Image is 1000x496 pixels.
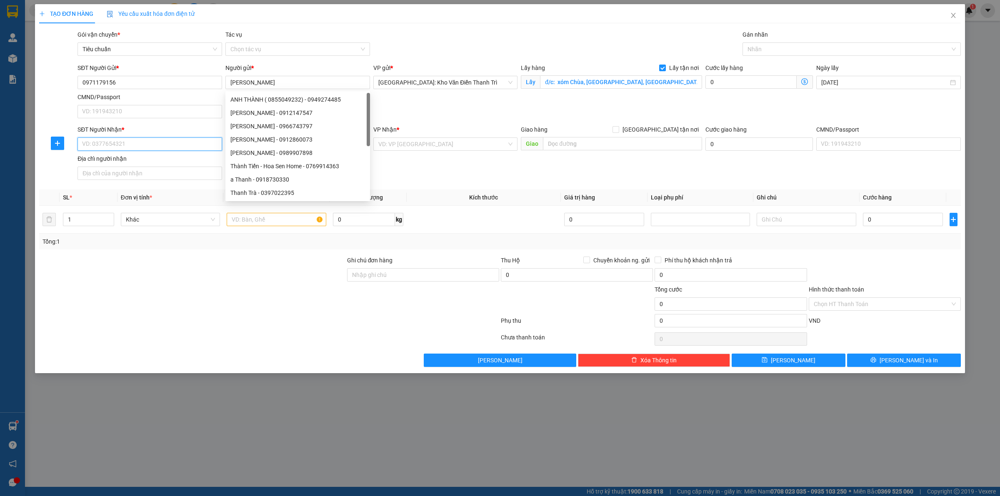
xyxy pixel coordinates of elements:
[63,194,70,201] span: SL
[55,4,165,15] strong: PHIẾU DÁN LÊN HÀNG
[655,286,682,293] span: Tổng cước
[863,194,892,201] span: Cước hàng
[230,188,365,197] div: Thanh Trà - 0397022395
[72,18,153,33] span: CÔNG TY TNHH CHUYỂN PHÁT NHANH BẢO AN
[732,354,845,367] button: save[PERSON_NAME]
[51,140,64,147] span: plus
[521,65,545,71] span: Lấy hàng
[42,213,56,226] button: delete
[77,125,222,134] div: SĐT Người Nhận
[230,135,365,144] div: [PERSON_NAME] - 0912860073
[230,175,365,184] div: a Thanh - 0918730330
[77,154,222,163] div: Địa chỉ người nhận
[809,317,820,324] span: VND
[107,10,195,17] span: Yêu cầu xuất hóa đơn điện tử
[950,213,957,226] button: plus
[950,216,957,223] span: plus
[77,167,222,180] input: Địa chỉ của người nhận
[107,11,113,17] img: icon
[225,146,370,160] div: THANH TUẤN - 0989907898
[51,137,64,150] button: plus
[225,160,370,173] div: Thành Tiến - Hoa Sen Home - 0769914363
[705,137,813,151] input: Cước giao hàng
[23,18,44,25] strong: CSKH:
[816,125,961,134] div: CMND/Passport
[373,126,397,133] span: VP Nhận
[543,137,702,150] input: Dọc đường
[347,257,393,264] label: Ghi chú đơn hàng
[762,357,767,364] span: save
[225,120,370,133] div: Phạm Thanh Thuỷ - 0966743797
[39,11,45,17] span: plus
[230,148,365,157] div: [PERSON_NAME] - 0989907898
[521,75,540,89] span: Lấy
[82,43,217,55] span: Tiêu chuẩn
[500,333,654,347] div: Chưa thanh toán
[230,162,365,171] div: Thành Tiến - Hoa Sen Home - 0769914363
[801,78,808,85] span: dollar-circle
[705,126,747,133] label: Cước giao hàng
[230,108,365,117] div: [PERSON_NAME] - 0912147547
[705,65,743,71] label: Cước lấy hàng
[742,31,768,38] label: Gán nhãn
[564,213,644,226] input: 0
[631,357,637,364] span: delete
[3,45,128,56] span: Mã đơn: HNVD1208250073
[424,354,576,367] button: [PERSON_NAME]
[564,194,595,201] span: Giá trị hàng
[121,194,152,201] span: Đơn vị tính
[77,63,222,72] div: SĐT Người Gửi
[590,256,653,265] span: Chuyển khoản ng. gửi
[540,75,702,89] input: Lấy tận nơi
[880,356,938,365] span: [PERSON_NAME] và In
[39,10,93,17] span: TẠO ĐƠN HÀNG
[950,12,957,19] span: close
[666,63,702,72] span: Lấy tận nơi
[373,63,518,72] div: VP gửi
[225,63,370,72] div: Người gửi
[3,18,63,32] span: [PHONE_NUMBER]
[378,76,513,89] span: Hà Nội: Kho Văn Điển Thanh Trì
[347,268,499,282] input: Ghi chú đơn hàng
[870,357,876,364] span: printer
[753,189,859,206] th: Ghi chú
[521,137,543,150] span: Giao
[500,316,654,331] div: Phụ thu
[771,356,815,365] span: [PERSON_NAME]
[501,257,520,264] span: Thu Hộ
[705,75,797,89] input: Cước lấy hàng
[42,237,386,246] div: Tổng: 1
[227,213,326,226] input: VD: Bàn, Ghế
[225,133,370,146] div: Nguyễn Thanh Quan - 0912860073
[647,189,753,206] th: Loại phụ phí
[757,213,856,226] input: Ghi Chú
[521,126,547,133] span: Giao hàng
[809,286,864,293] label: Hình thức thanh toán
[225,93,370,106] div: ANH THÀNH ( 0855049232) - 0949274485
[126,213,215,226] span: Khác
[225,31,242,38] label: Tác vụ
[230,122,365,131] div: [PERSON_NAME] - 0966743797
[469,194,498,201] span: Kích thước
[478,356,522,365] span: [PERSON_NAME]
[816,65,839,71] label: Ngày lấy
[661,256,735,265] span: Phí thu hộ khách nhận trả
[942,4,965,27] button: Close
[395,213,403,226] span: kg
[77,31,120,38] span: Gói vận chuyển
[821,78,948,87] input: Ngày lấy
[578,354,730,367] button: deleteXóa Thông tin
[640,356,677,365] span: Xóa Thông tin
[3,57,52,65] span: 19:07:57 [DATE]
[225,186,370,199] div: Thanh Trà - 0397022395
[77,92,222,102] div: CMND/Passport
[225,173,370,186] div: a Thanh - 0918730330
[847,354,961,367] button: printer[PERSON_NAME] và In
[619,125,702,134] span: [GEOGRAPHIC_DATA] tận nơi
[225,106,370,120] div: Trần Thanh Phương - 0912147547
[230,95,365,104] div: ANH THÀNH ( 0855049232) - 0949274485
